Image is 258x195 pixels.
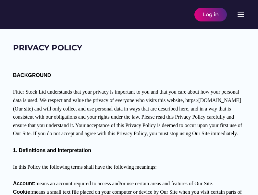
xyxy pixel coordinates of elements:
[13,89,243,136] font: Fitter Stock Ltd understands that your privacy is important to you and that you care about how yo...
[13,42,82,53] div: PRIVACY POLICY
[13,7,64,20] img: yH5BAEAAAAALAAAAAABAAEAAAIBRAA7
[237,10,245,19] button: menu
[169,11,177,19] img: yH5BAEAAAAALAAAAAABAAEAAAIBRAA7
[13,72,51,78] strong: BACKGROUND
[203,11,219,18] div: Log in
[180,11,188,19] img: yH5BAEAAAAALAAAAAABAAEAAAIBRAA7
[13,148,91,153] strong: 1. Definitions and Interpretation
[13,181,35,186] strong: Account:
[13,164,157,170] font: In this Policy the following terms shall have the following meanings:
[35,181,213,186] font: means an account required to access and/or use certain areas and features of Our Site.
[13,189,32,195] strong: Cookie:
